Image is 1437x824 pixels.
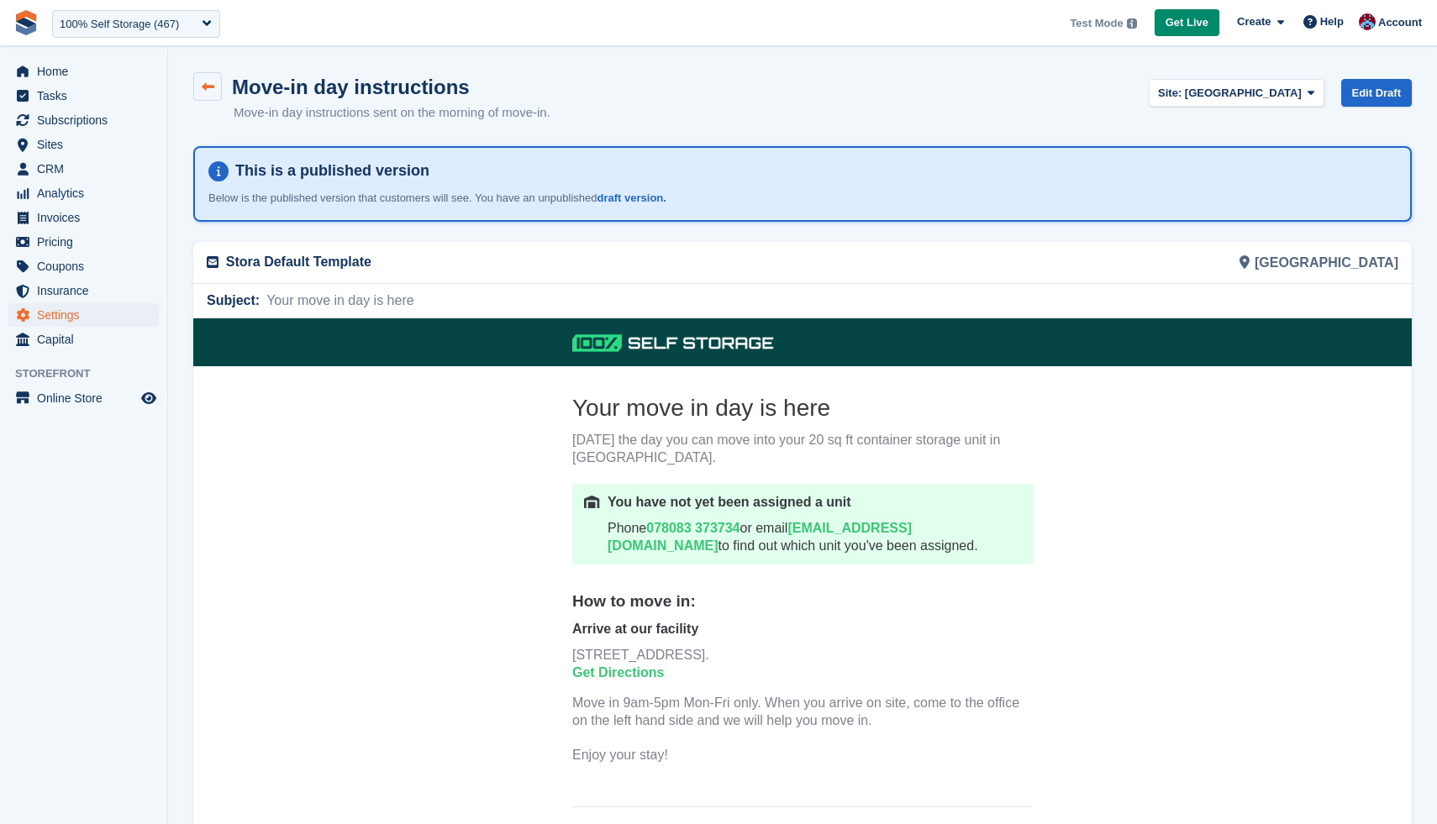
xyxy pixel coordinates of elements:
[379,328,840,346] div: [STREET_ADDRESS].
[37,303,138,327] span: Settings
[1341,79,1413,107] a: Edit Draft
[226,252,792,272] p: Stora Default Template
[37,328,138,351] span: Capital
[8,108,159,132] a: menu
[8,133,159,156] a: menu
[1149,79,1324,107] button: Site: [GEOGRAPHIC_DATA]
[391,177,407,190] img: unit-icon-4d0f24e8a8d05ce1744990f234e9874851be716344c385a2e4b7f33b222dedbf.png
[8,60,159,83] a: menu
[8,230,159,254] a: menu
[379,302,840,320] p: Arrive at our facility
[414,176,828,193] p: You have not yet been assigned a unit
[1237,13,1271,30] span: Create
[8,157,159,181] a: menu
[232,76,470,98] h1: Move-in day instructions
[8,84,159,108] a: menu
[379,428,840,446] p: Enjoy your stay!
[379,376,840,412] div: Move in 9am-5pm Mon-Fri only. When you arrive on site, come to the office on the left hand side a...
[1158,87,1182,99] strong: Site:
[37,108,138,132] span: Subscriptions
[8,206,159,229] a: menu
[1320,13,1344,30] span: Help
[379,113,840,149] p: [DATE] the day you can move into your 20 sq ft container storage unit in [GEOGRAPHIC_DATA].
[139,388,159,408] a: Preview store
[1378,14,1422,31] span: Account
[1127,18,1137,29] img: icon-info-grey-7440780725fd019a000dd9b08b2336e03edf1995a4989e88bcd33f0948082b44.svg
[208,190,797,207] p: Below is the published version that customers will see. You have an unpublished
[37,84,138,108] span: Tasks
[60,16,179,33] div: 100% Self Storage (467)
[37,157,138,181] span: CRM
[207,291,260,311] span: Subject:
[37,206,138,229] span: Invoices
[8,303,159,327] a: menu
[1359,13,1376,30] img: David Hughes
[1070,15,1123,32] span: Test Mode
[597,192,666,204] a: draft version.
[1185,87,1302,99] span: [GEOGRAPHIC_DATA]
[379,75,840,105] h3: Your move in day is here
[803,242,1408,283] div: [GEOGRAPHIC_DATA]
[260,291,414,311] span: Your move in day is here
[37,386,138,410] span: Online Store
[379,522,840,542] h6: Need help?
[8,328,159,351] a: menu
[8,279,159,302] a: menu
[414,202,718,234] a: [EMAIL_ADDRESS][DOMAIN_NAME]
[37,133,138,156] span: Sites
[37,60,138,83] span: Home
[8,255,159,278] a: menu
[8,181,159,205] a: menu
[1166,14,1208,31] span: Get Live
[379,14,581,34] img: 100% Self Storage Logo
[1155,9,1219,37] a: Get Live
[453,202,546,217] a: 078083 373734
[37,230,138,254] span: Pricing
[13,10,39,35] img: stora-icon-8386f47178a22dfd0bd8f6a31ec36ba5ce8667c1dd55bd0f319d3a0aa187defe.svg
[379,273,840,294] h5: How to move in:
[15,365,167,382] span: Storefront
[37,255,138,278] span: Coupons
[234,103,550,123] p: Move-in day instructions sent on the morning of move-in.
[37,181,138,205] span: Analytics
[229,161,1397,181] h4: This is a published version
[414,202,828,237] p: Phone or email to find out which unit you've been assigned.
[308,539,910,655] iframe: Survey by David from Stora
[8,386,159,410] a: menu
[37,279,138,302] span: Insurance
[379,347,471,361] a: Get Directions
